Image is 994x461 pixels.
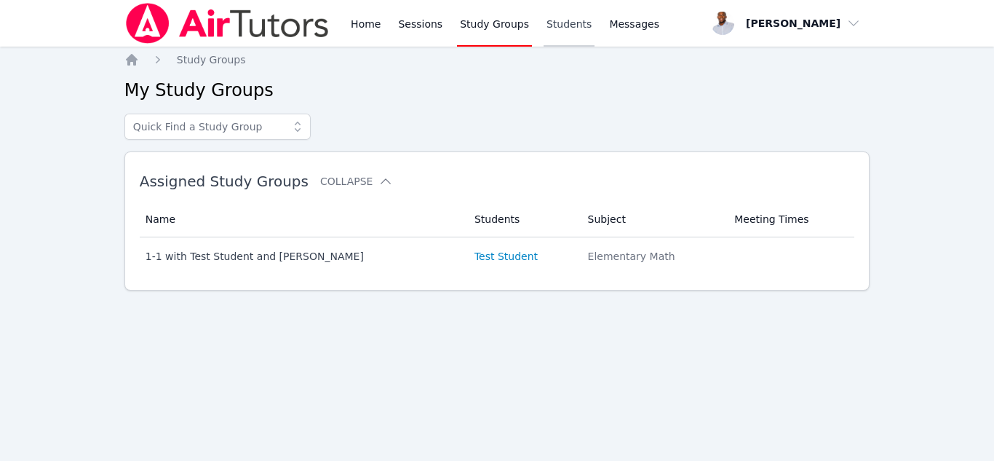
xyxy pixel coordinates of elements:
h2: My Study Groups [124,79,870,102]
th: Meeting Times [725,202,854,237]
tr: 1-1 with Test Student and [PERSON_NAME]Test StudentElementary Math [140,237,855,275]
span: Study Groups [177,54,246,66]
th: Subject [579,202,726,237]
th: Students [466,202,579,237]
a: Study Groups [177,52,246,67]
img: Air Tutors [124,3,330,44]
a: Test Student [474,249,538,264]
button: Collapse [320,174,393,189]
span: Messages [609,17,659,31]
input: Quick Find a Study Group [124,114,311,140]
th: Name [140,202,466,237]
div: Elementary Math [588,249,717,264]
div: 1-1 with Test Student and [PERSON_NAME] [146,249,457,264]
span: Assigned Study Groups [140,173,309,190]
nav: Breadcrumb [124,52,870,67]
